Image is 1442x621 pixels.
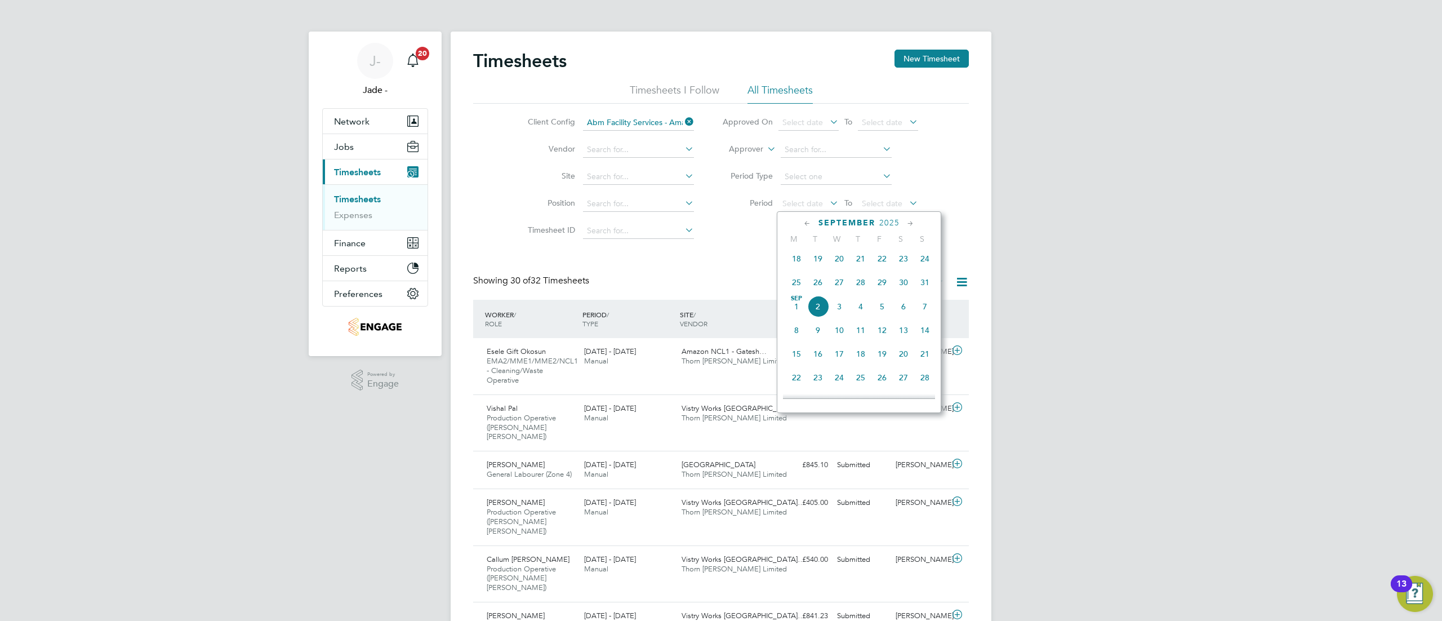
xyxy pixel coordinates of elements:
span: M [783,234,804,244]
span: 25 [850,367,871,388]
span: 23 [807,367,829,388]
div: Submitted [833,551,891,569]
input: Search for... [583,115,694,131]
span: Vistry Works [GEOGRAPHIC_DATA]… [682,611,805,620]
span: 14 [914,320,936,341]
span: F [869,234,890,244]
span: General Labourer (Zone 4) [487,469,572,479]
input: Search for... [583,142,694,158]
span: 32 Timesheets [510,275,589,286]
span: S [890,234,911,244]
span: Thorn [PERSON_NAME] Limited [682,469,787,479]
button: Network [323,109,428,134]
span: 1 [786,296,807,317]
span: Vistry Works [GEOGRAPHIC_DATA]… [682,555,805,564]
span: 10 [829,320,850,341]
span: 11 [850,320,871,341]
a: Expenses [334,210,372,220]
span: Vistry Works [GEOGRAPHIC_DATA]… [682,498,805,507]
span: T [847,234,869,244]
span: 6 [893,296,914,317]
span: Production Operative ([PERSON_NAME] [PERSON_NAME]) [487,413,556,442]
span: Callum [PERSON_NAME] [487,555,569,564]
label: Period Type [722,171,773,181]
span: 22 [786,367,807,388]
span: [PERSON_NAME] [487,498,545,507]
span: [DATE] - [DATE] [584,611,636,620]
div: SITE [677,304,775,334]
span: 18 [786,248,807,269]
span: 23 [893,248,914,269]
div: [PERSON_NAME] [891,494,950,512]
span: 27 [893,367,914,388]
span: Select date [862,198,902,209]
span: 31 [914,272,936,293]
span: [DATE] - [DATE] [584,498,636,507]
input: Select one [781,169,892,185]
label: Client Config [524,117,575,127]
span: 29 [871,272,893,293]
span: Jade - [322,83,428,97]
div: PERIOD [580,304,677,334]
div: £405.00 [774,494,833,512]
span: 29 [786,391,807,412]
span: Sep [786,296,807,301]
span: 7 [914,296,936,317]
span: 26 [871,367,893,388]
input: Search for... [583,223,694,239]
span: To [841,196,856,210]
img: thornbaker-logo-retina.png [349,318,401,336]
button: Finance [323,230,428,255]
span: Vishal Pal [487,403,518,413]
span: 13 [893,320,914,341]
span: 15 [786,343,807,365]
button: Jobs [323,134,428,159]
li: All Timesheets [747,83,813,104]
div: Submitted [833,494,891,512]
span: [DATE] - [DATE] [584,555,636,564]
h2: Timesheets [473,50,567,72]
span: / [693,310,696,319]
span: 21 [850,248,871,269]
span: 24 [914,248,936,269]
span: EMA2/MME1/MME2/NCL1 - Cleaning/Waste Operative [487,356,578,385]
span: 19 [871,343,893,365]
span: [DATE] - [DATE] [584,403,636,413]
span: Manual [584,507,608,517]
span: Production Operative ([PERSON_NAME] [PERSON_NAME]) [487,507,556,536]
div: £540.00 [774,400,833,418]
label: Approved On [722,117,773,127]
label: Site [524,171,575,181]
span: Manual [584,564,608,574]
li: Timesheets I Follow [630,83,719,104]
span: 22 [871,248,893,269]
div: [PERSON_NAME] [891,456,950,474]
span: T [804,234,826,244]
span: 2025 [879,218,900,228]
span: 30 of [510,275,531,286]
label: Vendor [524,144,575,154]
span: 20 [416,47,429,60]
span: 28 [850,272,871,293]
button: Reports [323,256,428,281]
span: Reports [334,263,367,274]
span: ROLE [485,319,502,328]
span: 12 [871,320,893,341]
span: 24 [829,367,850,388]
span: Thorn [PERSON_NAME] Limited [682,356,787,366]
span: TYPE [582,319,598,328]
div: Submitted [833,456,891,474]
span: 18 [850,343,871,365]
span: Manual [584,356,608,366]
span: Select date [782,198,823,209]
span: 21 [914,343,936,365]
span: 16 [807,343,829,365]
div: [PERSON_NAME] [891,551,950,569]
span: Timesheets [334,167,381,178]
span: 9 [807,320,829,341]
div: £540.00 [774,551,833,569]
span: 30 [807,391,829,412]
span: / [607,310,609,319]
span: Manual [584,413,608,423]
span: Select date [862,117,902,127]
